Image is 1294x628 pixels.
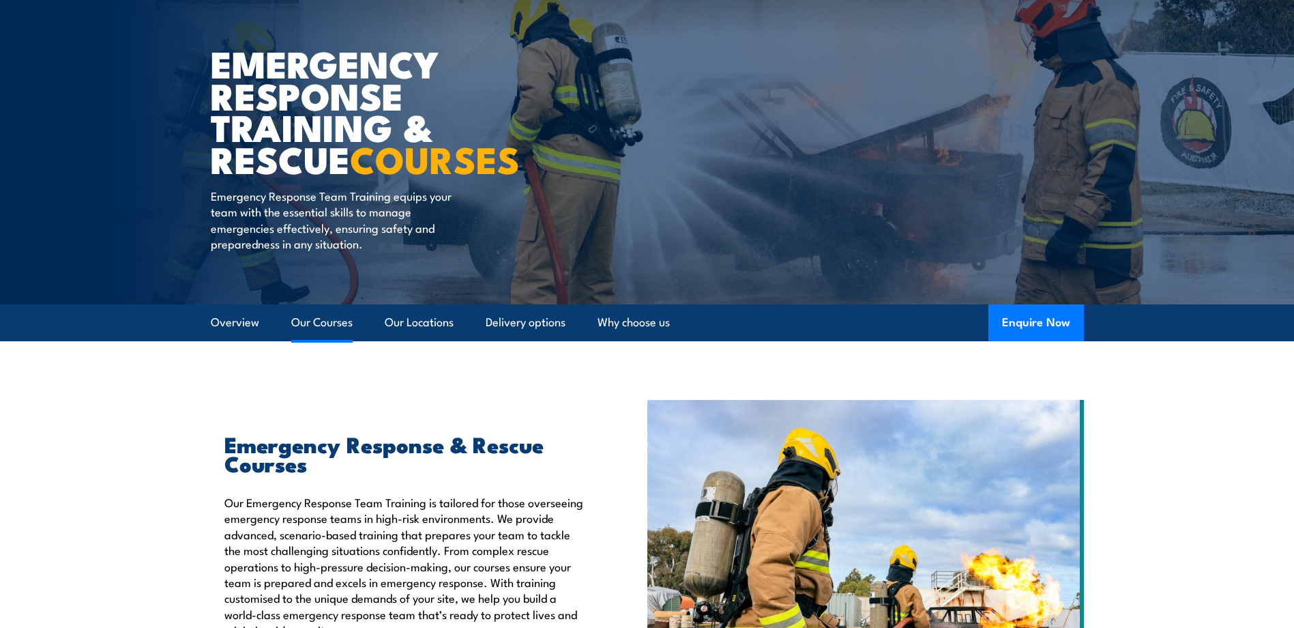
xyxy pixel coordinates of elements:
a: Our Courses [291,304,353,341]
a: Overview [211,304,259,341]
a: Our Locations [385,304,454,341]
h2: Emergency Response & Rescue Courses [224,434,585,472]
button: Enquire Now [988,304,1084,341]
strong: COURSES [350,130,520,186]
a: Why choose us [598,304,670,341]
p: Emergency Response Team Training equips your team with the essential skills to manage emergencies... [211,188,460,252]
h1: Emergency Response Training & Rescue [211,47,548,175]
a: Delivery options [486,304,565,341]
